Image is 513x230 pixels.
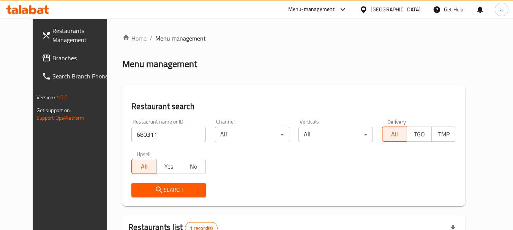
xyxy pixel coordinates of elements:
[122,58,197,70] h2: Menu management
[159,161,178,172] span: Yes
[36,113,85,123] a: Support.OpsPlatform
[131,127,206,142] input: Search for restaurant name or ID..
[150,34,152,43] li: /
[288,5,335,14] div: Menu-management
[156,159,181,174] button: Yes
[52,72,112,81] span: Search Branch Phone
[36,67,118,85] a: Search Branch Phone
[131,159,156,174] button: All
[36,22,118,49] a: Restaurants Management
[431,127,456,142] button: TMP
[137,185,200,195] span: Search
[181,159,206,174] button: No
[131,101,456,112] h2: Restaurant search
[371,5,421,14] div: [GEOGRAPHIC_DATA]
[56,92,68,102] span: 1.0.0
[36,105,71,115] span: Get support on:
[500,5,503,14] span: a
[407,127,432,142] button: TGO
[135,161,153,172] span: All
[122,34,465,43] nav: breadcrumb
[184,161,203,172] span: No
[382,127,407,142] button: All
[385,129,404,140] span: All
[36,92,55,102] span: Version:
[137,151,151,156] label: Upsell
[52,53,112,63] span: Branches
[298,127,373,142] div: All
[52,26,112,44] span: Restaurants Management
[435,129,453,140] span: TMP
[155,34,206,43] span: Menu management
[387,119,406,124] label: Delivery
[410,129,429,140] span: TGO
[215,127,289,142] div: All
[131,183,206,197] button: Search
[122,34,147,43] a: Home
[36,49,118,67] a: Branches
